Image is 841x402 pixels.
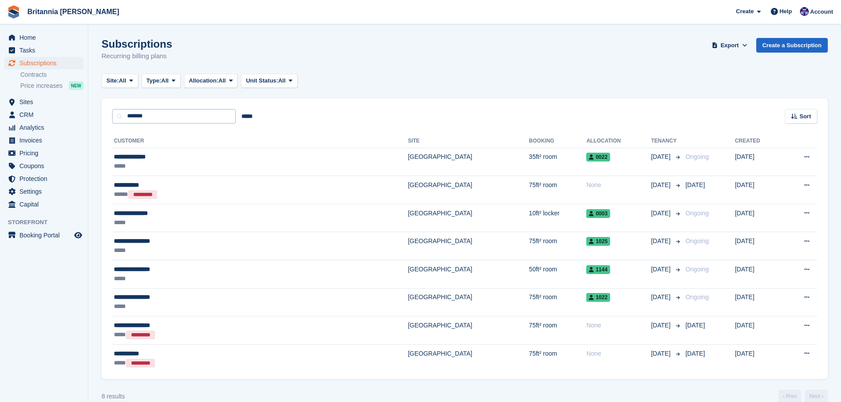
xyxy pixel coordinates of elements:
span: [DATE] [651,152,672,162]
td: [DATE] [735,288,782,316]
th: Customer [112,134,408,148]
a: menu [4,229,83,241]
span: 1022 [586,293,610,302]
span: [DATE] [651,293,672,302]
span: Ongoing [686,153,709,160]
span: Ongoing [686,293,709,301]
span: Subscriptions [19,57,72,69]
span: Unit Status: [246,76,278,85]
span: [DATE] [651,321,672,330]
span: Invoices [19,134,72,147]
a: Create a Subscription [756,38,828,53]
span: Create [736,7,754,16]
td: [DATE] [735,232,782,260]
th: Booking [529,134,586,148]
div: None [586,180,651,190]
span: Protection [19,173,72,185]
button: Type: All [142,74,181,88]
th: Allocation [586,134,651,148]
img: stora-icon-8386f47178a22dfd0bd8f6a31ec36ba5ce8667c1dd55bd0f319d3a0aa187defe.svg [7,5,20,19]
td: [GEOGRAPHIC_DATA] [408,232,529,260]
a: menu [4,96,83,108]
td: 75ft² room [529,316,586,345]
span: 1144 [586,265,610,274]
span: Home [19,31,72,44]
a: menu [4,160,83,172]
a: menu [4,173,83,185]
a: Contracts [20,71,83,79]
td: [DATE] [735,344,782,372]
td: [DATE] [735,176,782,204]
span: [DATE] [651,209,672,218]
span: [DATE] [686,350,705,357]
span: All [219,76,226,85]
button: Export [710,38,749,53]
span: Coupons [19,160,72,172]
span: [DATE] [651,265,672,274]
td: 75ft² room [529,344,586,372]
div: NEW [69,81,83,90]
span: Ongoing [686,210,709,217]
td: [DATE] [735,260,782,289]
span: 1025 [586,237,610,246]
span: [DATE] [651,237,672,246]
p: Recurring billing plans [102,51,172,61]
td: [GEOGRAPHIC_DATA] [408,176,529,204]
div: None [586,321,651,330]
button: Allocation: All [184,74,238,88]
td: [DATE] [735,204,782,232]
td: [GEOGRAPHIC_DATA] [408,260,529,289]
span: Settings [19,185,72,198]
div: None [586,349,651,358]
td: [GEOGRAPHIC_DATA] [408,344,529,372]
td: 50ft² room [529,260,586,289]
th: Created [735,134,782,148]
span: Export [720,41,739,50]
span: [DATE] [651,349,672,358]
span: [DATE] [686,322,705,329]
h1: Subscriptions [102,38,172,50]
span: Pricing [19,147,72,159]
span: 0022 [586,153,610,162]
span: 0003 [586,209,610,218]
a: Preview store [73,230,83,240]
span: Ongoing [686,266,709,273]
a: Price increases NEW [20,81,83,90]
a: menu [4,57,83,69]
a: menu [4,121,83,134]
span: All [161,76,169,85]
th: Tenancy [651,134,682,148]
span: Account [810,8,833,16]
span: All [119,76,126,85]
span: Booking Portal [19,229,72,241]
span: Sort [800,112,811,121]
td: [DATE] [735,148,782,176]
span: Analytics [19,121,72,134]
button: Site: All [102,74,138,88]
span: [DATE] [651,180,672,190]
span: Type: [147,76,162,85]
span: All [278,76,286,85]
img: Becca Clark [800,7,809,16]
span: Site: [106,76,119,85]
td: [GEOGRAPHIC_DATA] [408,148,529,176]
td: 75ft² room [529,232,586,260]
span: Help [780,7,792,16]
a: menu [4,134,83,147]
span: [DATE] [686,181,705,188]
td: [GEOGRAPHIC_DATA] [408,288,529,316]
div: 8 results [102,392,125,401]
a: Britannia [PERSON_NAME] [24,4,123,19]
span: Tasks [19,44,72,56]
a: menu [4,31,83,44]
th: Site [408,134,529,148]
span: Allocation: [189,76,219,85]
td: [GEOGRAPHIC_DATA] [408,316,529,345]
button: Unit Status: All [241,74,297,88]
span: Storefront [8,218,88,227]
a: menu [4,147,83,159]
a: menu [4,198,83,210]
td: [GEOGRAPHIC_DATA] [408,204,529,232]
a: menu [4,44,83,56]
span: Ongoing [686,237,709,244]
